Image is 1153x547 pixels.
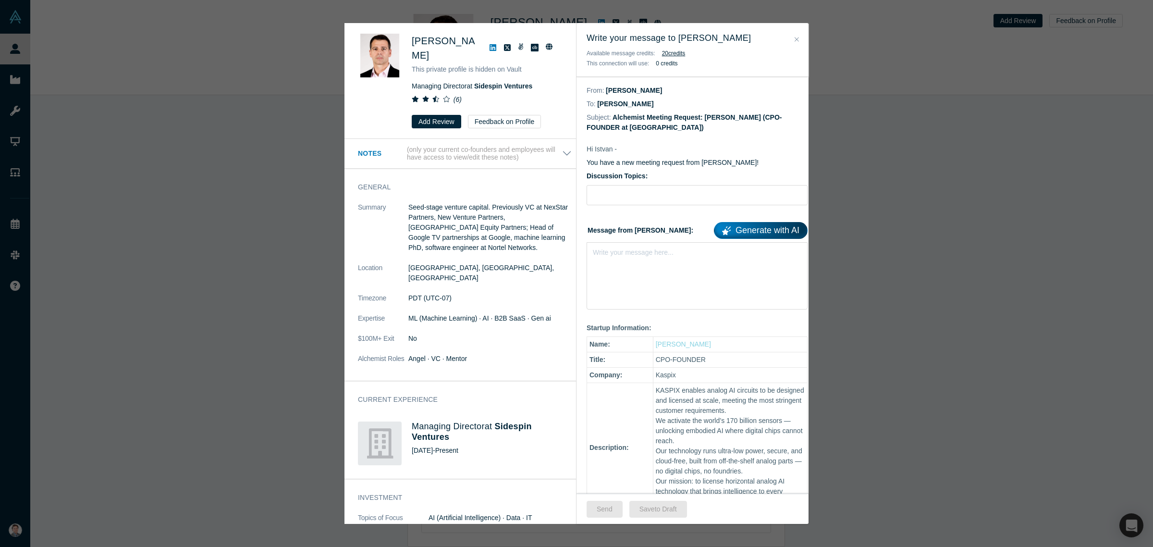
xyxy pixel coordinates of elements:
p: This private profile is hidden on Vault [412,64,563,75]
b: 0 credits [656,60,677,67]
dt: To: [587,99,596,109]
button: Add Review [412,115,461,128]
dd: [PERSON_NAME] [606,87,662,94]
p: You have a new meeting request from [PERSON_NAME]! [587,158,808,168]
h3: Investment [358,493,558,503]
dt: Subject: [587,112,611,123]
dd: PDT (UTC-07) [408,293,572,303]
button: Saveto Draft [629,501,687,518]
dd: No [408,334,572,344]
label: Discussion Topics: [587,171,808,181]
p: (only your current co-founders and employees will have access to view/edit these notes) [407,146,562,162]
i: ( 6 ) [454,96,462,103]
label: Message from [PERSON_NAME]: [587,219,808,239]
a: Sidespin Ventures [474,82,532,90]
dd: [PERSON_NAME] [597,100,653,108]
a: Sidespin Ventures [412,422,532,442]
dt: Summary [358,202,408,263]
span: This connection will use: [587,60,649,67]
dd: Alchemist Meeting Request: [PERSON_NAME] (CPO-FOUNDER at [GEOGRAPHIC_DATA]) [587,113,782,131]
h3: Current Experience [358,395,558,405]
dd: [GEOGRAPHIC_DATA], [GEOGRAPHIC_DATA], [GEOGRAPHIC_DATA] [408,263,572,283]
dt: Expertise [358,313,408,334]
span: Available message credits: [587,50,655,57]
div: [DATE] - Present [412,446,572,456]
dt: Location [358,263,408,293]
h3: Notes [358,149,405,159]
p: Hi Istvan - [587,144,808,154]
span: [PERSON_NAME] [412,36,475,61]
h3: General [358,182,558,192]
span: ML (Machine Learning) · AI · B2B SaaS · Gen ai [408,314,551,322]
h3: Write your message to [PERSON_NAME] [587,32,798,45]
dt: From: [587,86,604,96]
img: Sidespin Ventures's Logo [358,422,402,465]
button: Send [587,501,623,518]
div: rdw-editor [593,246,801,256]
button: Feedback on Profile [468,115,541,128]
h4: Managing Director at [412,422,572,442]
div: rdw-wrapper [587,242,808,310]
button: Notes (only your current co-founders and employees will have access to view/edit these notes) [358,146,572,162]
a: Generate with AI [714,222,808,239]
dt: $100M+ Exit [358,334,408,354]
button: 20credits [662,49,686,58]
dt: Alchemist Roles [358,354,408,374]
dt: Timezone [358,293,408,313]
img: Istvan Jonyer's Profile Image [358,34,402,77]
p: Seed-stage venture capital. Previously VC at NexStar Partners, New Venture Partners, [GEOGRAPHIC_... [408,202,572,253]
dd: Angel · VC · Mentor [408,354,572,364]
span: Managing Director at [412,82,532,90]
button: Close [792,34,802,45]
